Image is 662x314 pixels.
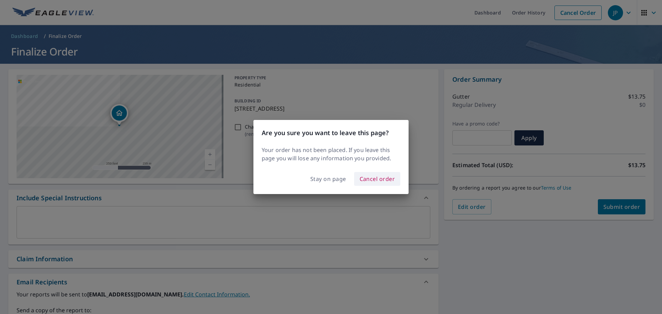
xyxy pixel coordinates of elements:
[354,172,401,186] button: Cancel order
[305,172,351,185] button: Stay on page
[360,174,395,184] span: Cancel order
[310,174,346,184] span: Stay on page
[262,146,400,162] p: Your order has not been placed. If you leave this page you will lose any information you provided.
[262,128,400,138] h3: Are you sure you want to leave this page?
